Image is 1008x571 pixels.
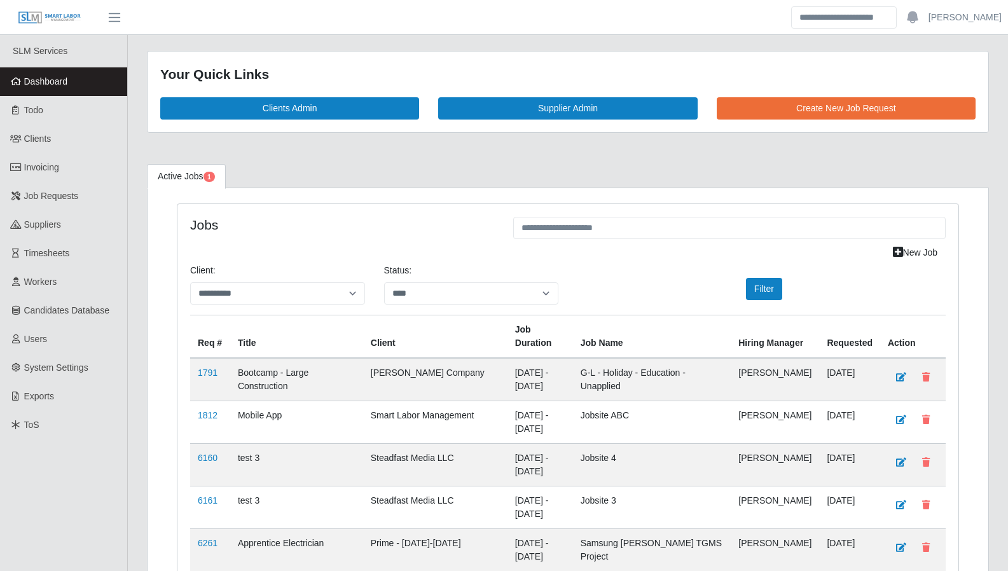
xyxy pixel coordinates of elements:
[198,538,217,548] a: 6261
[204,172,215,182] span: Pending Jobs
[885,242,946,264] a: New Job
[230,315,363,358] th: Title
[363,443,507,486] td: Steadfast Media LLC
[819,486,880,528] td: [DATE]
[929,11,1002,24] a: [PERSON_NAME]
[731,358,819,401] td: [PERSON_NAME]
[24,248,70,258] span: Timesheets
[198,495,217,506] a: 6161
[24,305,110,315] span: Candidates Database
[363,358,507,401] td: [PERSON_NAME] Company
[731,486,819,528] td: [PERSON_NAME]
[746,278,782,300] button: Filter
[819,528,880,571] td: [DATE]
[147,164,226,189] a: Active Jobs
[731,315,819,358] th: Hiring Manager
[507,528,573,571] td: [DATE] - [DATE]
[190,264,216,277] label: Client:
[507,315,573,358] th: Job Duration
[791,6,897,29] input: Search
[363,401,507,443] td: Smart Labor Management
[24,191,79,201] span: Job Requests
[160,97,419,120] a: Clients Admin
[160,64,976,85] div: Your Quick Links
[507,443,573,486] td: [DATE] - [DATE]
[573,486,731,528] td: Jobsite 3
[24,219,61,230] span: Suppliers
[507,401,573,443] td: [DATE] - [DATE]
[24,134,52,144] span: Clients
[573,401,731,443] td: Jobsite ABC
[24,334,48,344] span: Users
[230,486,363,528] td: test 3
[731,401,819,443] td: [PERSON_NAME]
[819,443,880,486] td: [DATE]
[198,410,217,420] a: 1812
[573,443,731,486] td: Jobsite 4
[384,264,412,277] label: Status:
[819,401,880,443] td: [DATE]
[731,443,819,486] td: [PERSON_NAME]
[24,76,68,86] span: Dashboard
[230,401,363,443] td: Mobile App
[24,391,54,401] span: Exports
[507,358,573,401] td: [DATE] - [DATE]
[230,358,363,401] td: Bootcamp - Large Construction
[573,528,731,571] td: Samsung [PERSON_NAME] TGMS Project
[717,97,976,120] a: Create New Job Request
[731,528,819,571] td: [PERSON_NAME]
[819,315,880,358] th: Requested
[507,486,573,528] td: [DATE] - [DATE]
[198,453,217,463] a: 6160
[880,315,946,358] th: Action
[24,420,39,430] span: ToS
[230,443,363,486] td: test 3
[198,368,217,378] a: 1791
[13,46,67,56] span: SLM Services
[24,277,57,287] span: Workers
[230,528,363,571] td: Apprentice Electrician
[190,217,494,233] h4: Jobs
[24,362,88,373] span: System Settings
[24,105,43,115] span: Todo
[24,162,59,172] span: Invoicing
[363,486,507,528] td: Steadfast Media LLC
[819,358,880,401] td: [DATE]
[190,315,230,358] th: Req #
[18,11,81,25] img: SLM Logo
[363,528,507,571] td: Prime - [DATE]-[DATE]
[438,97,697,120] a: Supplier Admin
[573,315,731,358] th: Job Name
[573,358,731,401] td: G-L - Holiday - Education - Unapplied
[363,315,507,358] th: Client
